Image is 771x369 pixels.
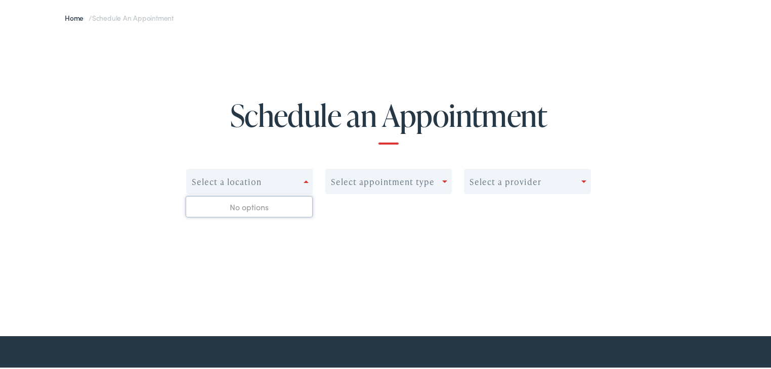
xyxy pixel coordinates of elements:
[192,175,262,185] div: Select a location
[92,11,174,21] span: Schedule an Appointment
[65,11,174,21] span: /
[65,11,89,21] a: Home
[186,195,312,215] div: No options
[331,175,435,185] div: Select appointment type
[469,175,541,185] div: Select a provider
[31,97,746,143] h1: Schedule an Appointment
